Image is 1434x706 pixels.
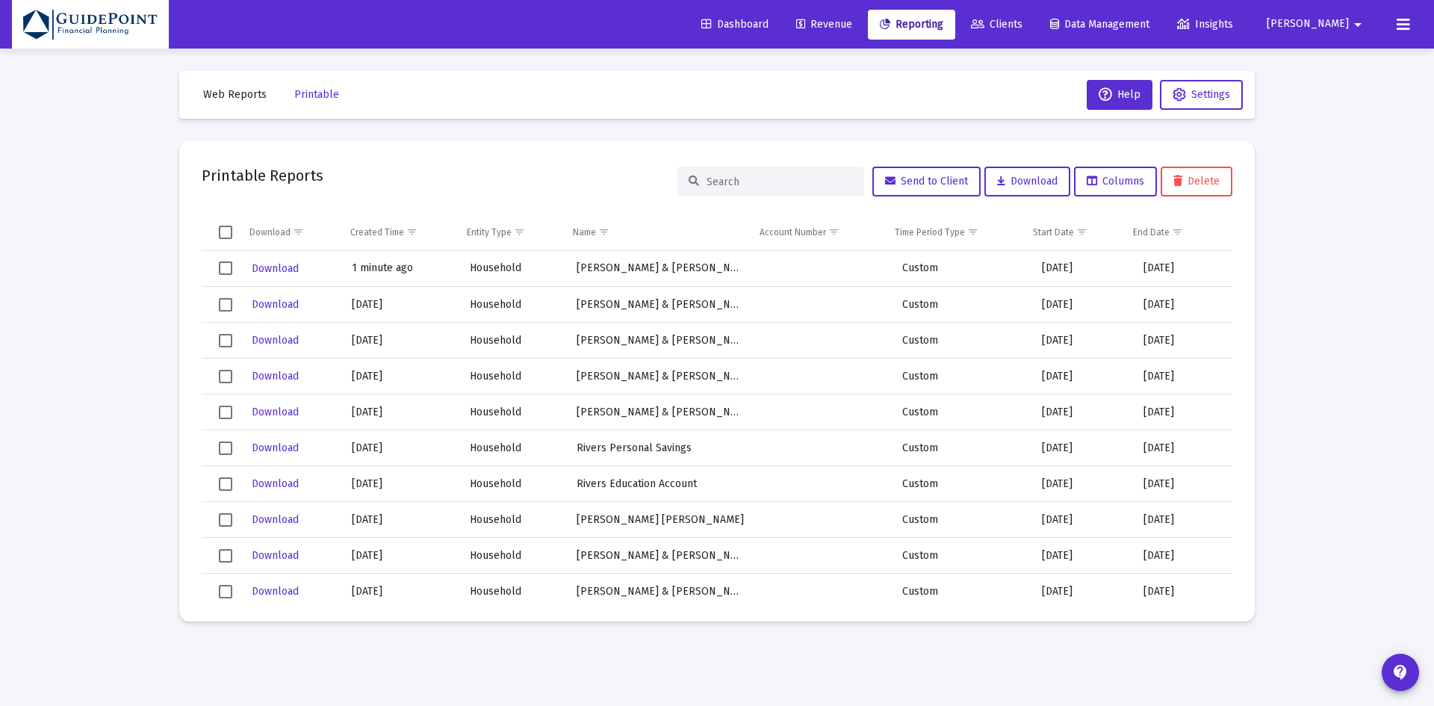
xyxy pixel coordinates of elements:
td: Household [459,287,566,323]
span: Help [1099,88,1140,101]
div: Select row [219,477,232,491]
td: [DATE] [341,359,459,394]
span: Show filter options for column 'Created Time' [406,226,418,238]
span: Show filter options for column 'Time Period Type' [967,226,978,238]
td: Custom [892,430,1031,466]
button: Download [250,294,300,315]
td: [PERSON_NAME] & [PERSON_NAME] [566,394,755,430]
span: Settings [1191,88,1230,101]
a: Insights [1165,10,1245,40]
button: Help [1087,80,1152,110]
input: Search [707,176,853,188]
td: Rivers Education Account [566,466,755,502]
a: Reporting [868,10,955,40]
span: Data Management [1050,18,1149,31]
div: End Date [1133,226,1170,238]
td: [DATE] [1031,251,1133,287]
a: Revenue [784,10,864,40]
mat-icon: contact_support [1391,663,1409,681]
mat-icon: arrow_drop_down [1349,10,1367,40]
td: Column Download [239,214,340,250]
td: [DATE] [1133,466,1232,502]
span: Download [252,262,299,275]
div: Start Date [1033,226,1074,238]
td: [DATE] [341,538,459,574]
button: [PERSON_NAME] [1249,9,1385,39]
td: [PERSON_NAME] & [PERSON_NAME] [566,251,755,287]
span: Download [997,175,1058,188]
button: Delete [1161,167,1232,196]
span: Download [252,298,299,311]
td: Custom [892,323,1031,359]
td: [DATE] [1031,359,1133,394]
span: Show filter options for column 'Account Number' [828,226,839,238]
span: Download [252,334,299,347]
td: [DATE] [1031,323,1133,359]
button: Columns [1074,167,1157,196]
button: Download [250,329,300,351]
td: Household [459,502,566,538]
td: [DATE] [1133,538,1232,574]
td: [DATE] [341,323,459,359]
td: [DATE] [1133,502,1232,538]
span: Send to Client [885,175,968,188]
span: Clients [971,18,1022,31]
button: Download [250,580,300,602]
td: Column Account Number [749,214,884,250]
a: Clients [959,10,1034,40]
td: [PERSON_NAME] & [PERSON_NAME] [566,287,755,323]
td: Custom [892,574,1031,610]
div: Select row [219,406,232,419]
button: Download [250,365,300,387]
td: [DATE] [1031,574,1133,610]
td: Custom [892,466,1031,502]
span: Columns [1087,175,1144,188]
td: Custom [892,287,1031,323]
div: Account Number [760,226,826,238]
div: Name [573,226,596,238]
td: Column Created Time [340,214,456,250]
td: [DATE] [1031,538,1133,574]
td: Column End Date [1123,214,1221,250]
td: Custom [892,538,1031,574]
td: [PERSON_NAME] & [PERSON_NAME] [566,359,755,394]
span: Web Reports [203,88,267,101]
span: Download [252,513,299,526]
span: Download [252,406,299,418]
td: [DATE] [341,394,459,430]
td: [DATE] [1031,466,1133,502]
td: [DATE] [341,287,459,323]
div: Select all [219,226,232,239]
button: Download [250,401,300,423]
span: Show filter options for column 'Name' [598,226,609,238]
td: Household [459,574,566,610]
td: [DATE] [1031,394,1133,430]
td: [DATE] [1133,323,1232,359]
span: Download [252,585,299,598]
td: [DATE] [1133,574,1232,610]
span: Download [252,477,299,490]
div: Select row [219,298,232,312]
button: Download [250,258,300,279]
div: Select row [219,261,232,275]
span: Download [252,370,299,383]
td: [DATE] [1133,394,1232,430]
img: Dashboard [23,10,158,40]
button: Download [250,509,300,530]
div: Select row [219,334,232,347]
span: Show filter options for column 'Download' [293,226,304,238]
button: Download [250,545,300,566]
div: Download [249,226,291,238]
td: Household [459,251,566,287]
td: [DATE] [1031,430,1133,466]
td: [DATE] [1133,430,1232,466]
td: Column Start Date [1022,214,1123,250]
span: Download [252,442,299,454]
button: Download [984,167,1070,196]
a: Dashboard [689,10,780,40]
div: Select row [219,549,232,563]
td: Column Time Period Type [884,214,1022,250]
td: [DATE] [1031,287,1133,323]
span: Dashboard [701,18,769,31]
div: Select row [219,513,232,527]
